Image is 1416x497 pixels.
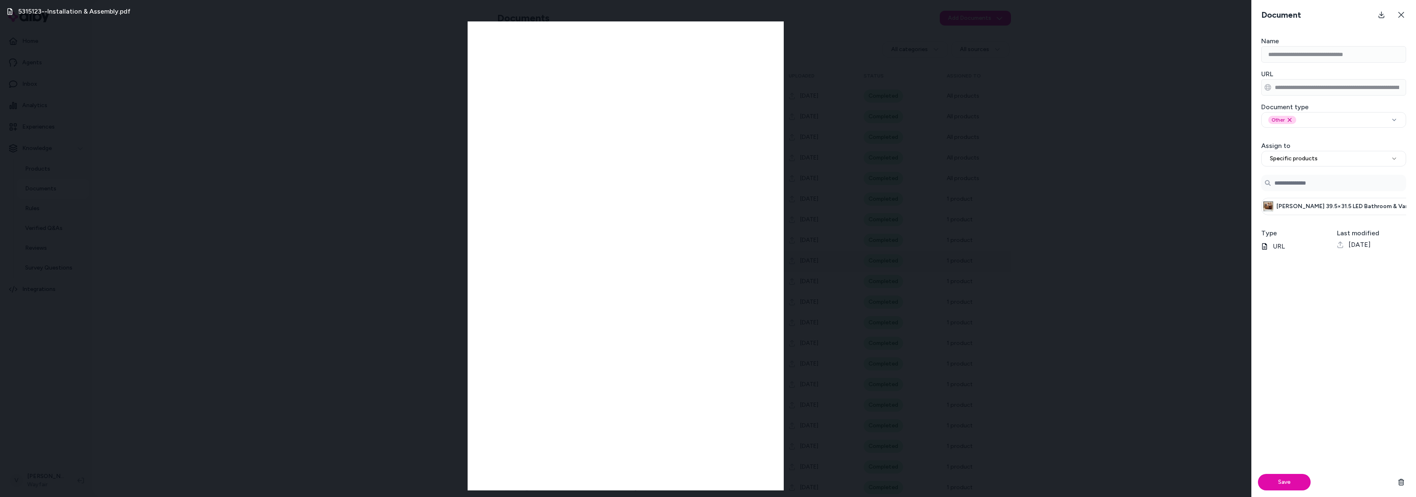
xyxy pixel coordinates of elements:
[1261,228,1330,238] h3: Type
[1261,36,1406,46] h3: Name
[1337,228,1406,238] h3: Last modified
[1263,202,1273,211] img: Ashvika 39.5×31.5 LED Bathroom & Vanity Mirrors, Dimmable Vanity Mirror Anti-Fog
[1348,240,1371,250] span: [DATE]
[1258,9,1304,21] h3: Document
[1261,241,1330,251] p: URL
[1258,474,1311,490] button: Save
[1261,142,1290,150] label: Assign to
[1270,155,1318,163] span: Specific products
[18,7,130,16] h3: 5315123--Installation & Assembly.pdf
[1286,117,1293,123] button: Remove other option
[1268,116,1296,124] div: Other
[1261,69,1406,79] h3: URL
[1261,112,1406,128] button: OtherRemove other option
[1261,102,1406,112] h3: Document type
